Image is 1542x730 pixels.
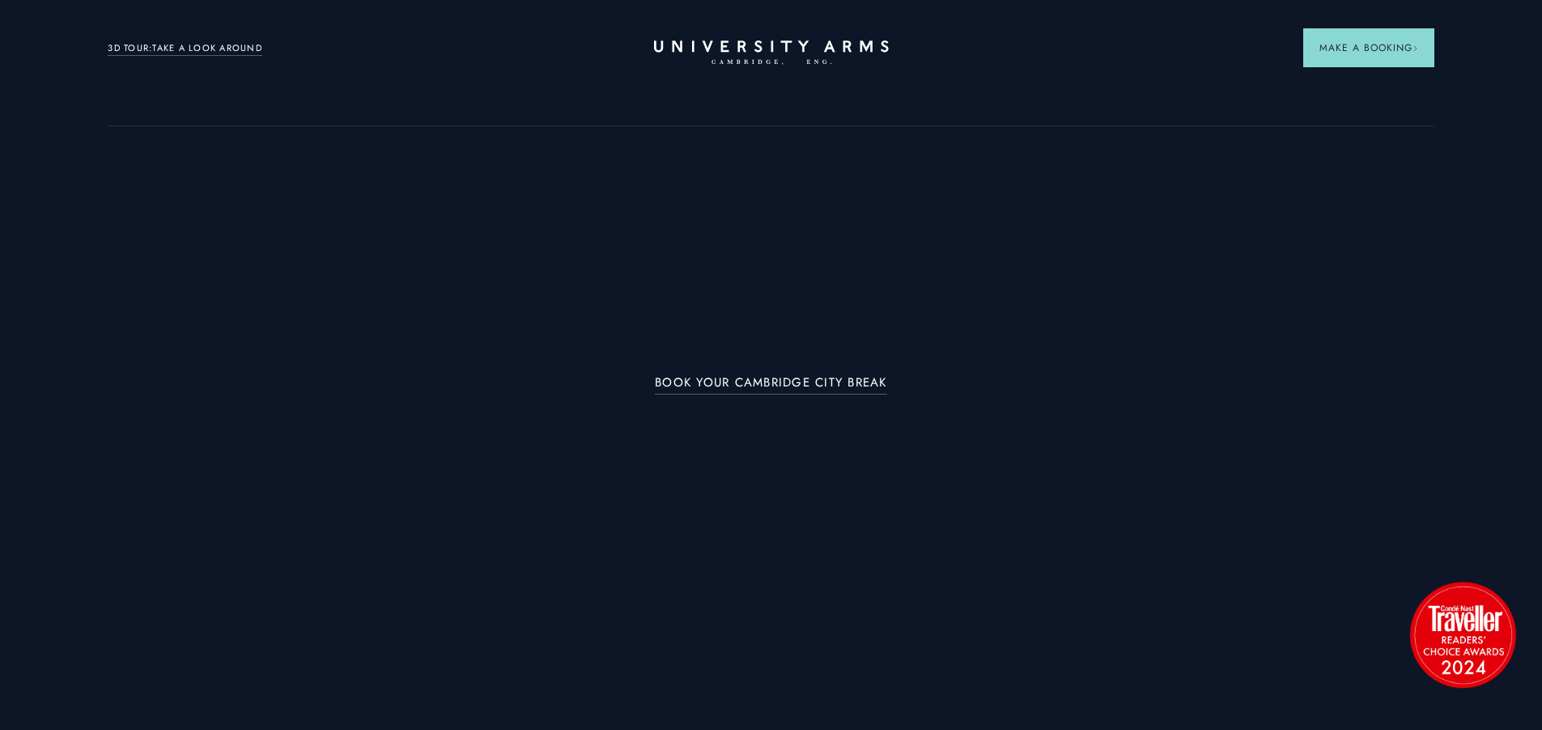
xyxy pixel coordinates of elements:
[1319,41,1418,55] span: Make a Booking
[1402,574,1523,695] img: image-2524eff8f0c5d55edbf694693304c4387916dea5-1501x1501-png
[108,41,262,56] a: 3D TOUR:TAKE A LOOK AROUND
[1303,28,1434,67] button: Make a BookingArrow icon
[654,41,889,66] a: Home
[1412,45,1418,51] img: Arrow icon
[655,376,887,395] a: BOOK YOUR CAMBRIDGE CITY BREAK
